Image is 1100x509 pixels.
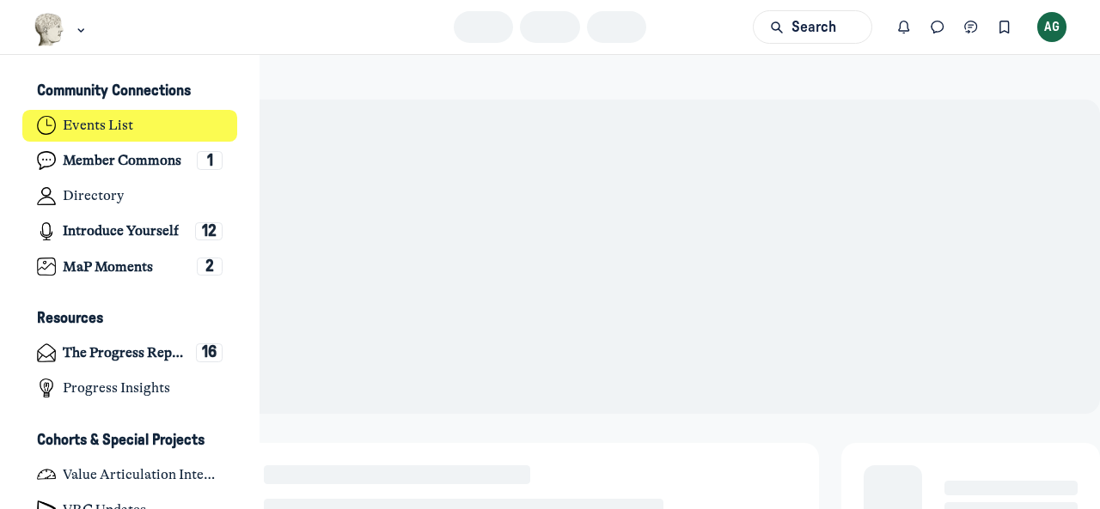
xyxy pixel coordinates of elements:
h4: Directory [63,187,124,204]
div: AG [1037,12,1067,42]
h4: Value Articulation Intensive (Cultural Leadership Lab) [63,466,223,483]
h4: Introduce Yourself [63,222,179,239]
button: Direct messages [921,10,955,44]
a: MaP Moments2 [22,251,238,282]
a: Directory [22,180,238,212]
div: 12 [195,222,223,241]
h4: Member Commons [63,152,181,169]
button: Search [753,10,871,44]
a: The Progress Report16 [22,337,238,369]
h4: MaP Moments [63,258,153,276]
button: Notifications [888,10,921,44]
a: Value Articulation Intensive (Cultural Leadership Lab) [22,458,238,490]
button: Community ConnectionsCollapse space [22,77,238,106]
button: Museums as Progress logo [34,11,89,48]
button: Chat threads [955,10,988,44]
a: Progress Insights [22,373,238,404]
h3: Cohorts & Special Projects [37,432,205,450]
div: 16 [196,343,223,362]
div: 2 [197,258,223,276]
button: ResourcesCollapse space [22,305,238,334]
img: Museums as Progress logo [34,13,65,46]
h4: The Progress Report [63,344,188,361]
h4: Progress Insights [63,379,170,397]
a: Events List [22,110,238,142]
h3: Community Connections [37,82,191,100]
h3: Resources [37,310,103,328]
a: Member Commons1 [22,145,238,177]
h4: Events List [63,117,133,134]
button: Bookmarks [987,10,1021,44]
a: Introduce Yourself12 [22,215,238,247]
button: Cohorts & Special ProjectsCollapse space [22,426,238,455]
button: User menu options [1037,12,1067,42]
div: 1 [197,151,223,170]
